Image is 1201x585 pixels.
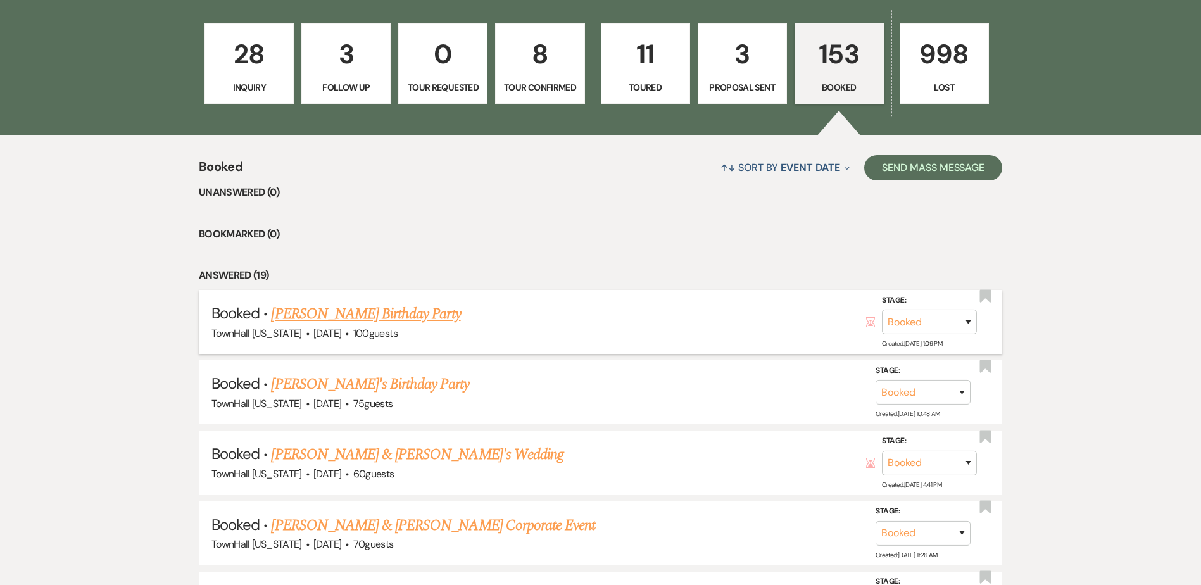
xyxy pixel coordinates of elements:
[313,538,341,551] span: [DATE]
[213,33,286,75] p: 28
[706,33,779,75] p: 3
[503,33,576,75] p: 8
[882,294,977,308] label: Stage:
[908,80,981,94] p: Lost
[353,327,398,340] span: 100 guests
[313,327,341,340] span: [DATE]
[876,410,940,418] span: Created: [DATE] 10:48 AM
[271,443,563,466] a: [PERSON_NAME] & [PERSON_NAME]'s Wedding
[495,23,584,104] a: 8Tour Confirmed
[211,397,302,410] span: TownHall [US_STATE]
[211,467,302,481] span: TownHall [US_STATE]
[271,303,460,325] a: [PERSON_NAME] Birthday Party
[398,23,487,104] a: 0Tour Requested
[720,161,736,174] span: ↑↓
[609,33,682,75] p: 11
[211,327,302,340] span: TownHall [US_STATE]
[698,23,787,104] a: 3Proposal Sent
[882,434,977,448] label: Stage:
[211,444,260,463] span: Booked
[353,397,393,410] span: 75 guests
[876,551,937,559] span: Created: [DATE] 11:26 AM
[310,80,382,94] p: Follow Up
[199,157,242,184] span: Booked
[876,505,971,519] label: Stage:
[271,373,468,396] a: [PERSON_NAME]'s Birthday Party
[213,80,286,94] p: Inquiry
[301,23,391,104] a: 3Follow Up
[406,80,479,94] p: Tour Requested
[803,80,876,94] p: Booked
[601,23,690,104] a: 11Toured
[406,33,479,75] p: 0
[199,267,1002,284] li: Answered (19)
[271,514,595,537] a: [PERSON_NAME] & [PERSON_NAME] Corporate Event
[900,23,989,104] a: 998Lost
[882,481,941,489] span: Created: [DATE] 4:41 PM
[199,226,1002,242] li: Bookmarked (0)
[795,23,884,104] a: 153Booked
[310,33,382,75] p: 3
[503,80,576,94] p: Tour Confirmed
[353,538,394,551] span: 70 guests
[211,303,260,323] span: Booked
[908,33,981,75] p: 998
[353,467,394,481] span: 60 guests
[199,184,1002,201] li: Unanswered (0)
[313,397,341,410] span: [DATE]
[882,339,942,348] span: Created: [DATE] 1:09 PM
[211,538,302,551] span: TownHall [US_STATE]
[211,515,260,534] span: Booked
[313,467,341,481] span: [DATE]
[609,80,682,94] p: Toured
[706,80,779,94] p: Proposal Sent
[781,161,839,174] span: Event Date
[876,364,971,378] label: Stage:
[715,151,855,184] button: Sort By Event Date
[803,33,876,75] p: 153
[211,374,260,393] span: Booked
[864,155,1002,180] button: Send Mass Message
[204,23,294,104] a: 28Inquiry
